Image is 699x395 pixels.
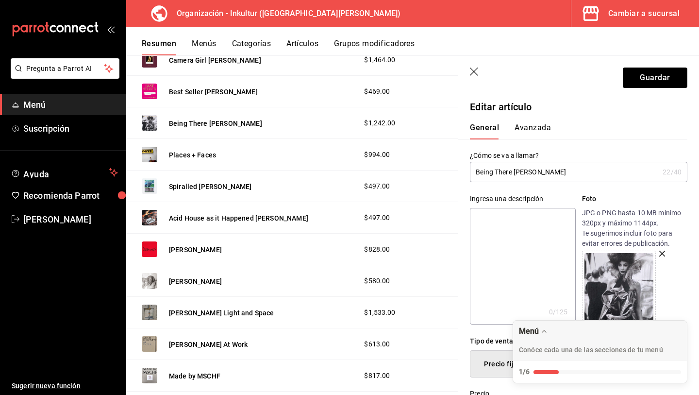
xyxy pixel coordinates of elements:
button: Categorías [232,39,271,55]
a: Pregunta a Parrot AI [7,70,119,81]
span: $994.00 [364,150,390,160]
button: [PERSON_NAME] At Work [169,340,248,349]
div: Tipo de venta [470,336,687,346]
button: Acid House as it Happened [PERSON_NAME] [169,213,308,223]
img: Preview [142,305,157,320]
img: Preview [142,115,157,131]
span: Menú [23,98,118,111]
span: $828.00 [364,244,390,255]
div: Drag to move checklist [513,321,687,361]
p: Foto [582,194,687,204]
button: Resumen [142,39,176,55]
span: $1,464.00 [364,55,395,65]
span: $1,533.00 [364,308,395,318]
p: Editar artículo [470,100,687,114]
button: Best Seller [PERSON_NAME] [169,87,258,97]
div: Ingresa una descripción [470,194,575,204]
span: $613.00 [364,339,390,349]
button: Camera Girl [PERSON_NAME] [169,55,261,65]
img: Preview [142,241,157,257]
img: Preview [142,147,157,162]
div: 1/6 [519,367,530,377]
button: Guardar [623,68,687,88]
button: open_drawer_menu [107,25,115,33]
button: Being There [PERSON_NAME] [169,119,262,128]
div: Menú [513,320,687,383]
button: Menús [192,39,216,55]
img: Preview [142,210,157,225]
span: $580.00 [364,276,390,286]
button: Avanzada [515,123,551,139]
div: navigation tabs [142,39,699,55]
span: Suscripción [23,122,118,135]
button: Precio fijo [470,350,532,378]
button: Grupos modificadores [334,39,415,55]
button: Pregunta a Parrot AI [11,58,119,79]
button: Artículos [286,39,318,55]
span: $497.00 [364,213,390,223]
div: Cambiar a sucursal [608,7,680,20]
span: Ayuda [23,167,105,178]
img: Preview [142,368,157,383]
button: Spiralled [PERSON_NAME] [169,182,251,191]
img: Preview [142,52,157,68]
img: Preview [142,84,157,99]
span: Sugerir nueva función [12,381,118,391]
p: Conóce cada una de las secciones de tu menú [519,345,663,355]
span: $817.00 [364,371,390,381]
h3: Organización - Inkultur ([GEOGRAPHIC_DATA][PERSON_NAME]) [169,8,400,19]
div: 0 /125 [549,307,568,317]
label: ¿Cómo se va a llamar? [470,152,687,159]
button: [PERSON_NAME] [169,245,222,255]
span: Pregunta a Parrot AI [26,64,104,74]
button: Places + Faces [169,150,216,160]
p: JPG o PNG hasta 10 MB mínimo 320px y máximo 1144px. Te sugerimos incluir foto para evitar errores... [582,208,687,249]
span: Recomienda Parrot [23,189,118,202]
span: $497.00 [364,181,390,191]
img: Preview [584,253,653,322]
button: Expand Checklist [513,321,687,383]
button: General [470,123,499,139]
div: 22 /40 [663,167,682,177]
div: Menú [519,326,539,336]
img: Preview [142,336,157,352]
span: [PERSON_NAME] [23,213,118,226]
button: Made by MSCHF [169,371,220,381]
span: $469.00 [364,86,390,97]
button: [PERSON_NAME] Light and Space [169,308,274,318]
button: [PERSON_NAME] [169,276,222,286]
img: Preview [142,178,157,194]
span: $1,242.00 [364,118,395,128]
div: navigation tabs [470,123,676,139]
img: Preview [142,273,157,289]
